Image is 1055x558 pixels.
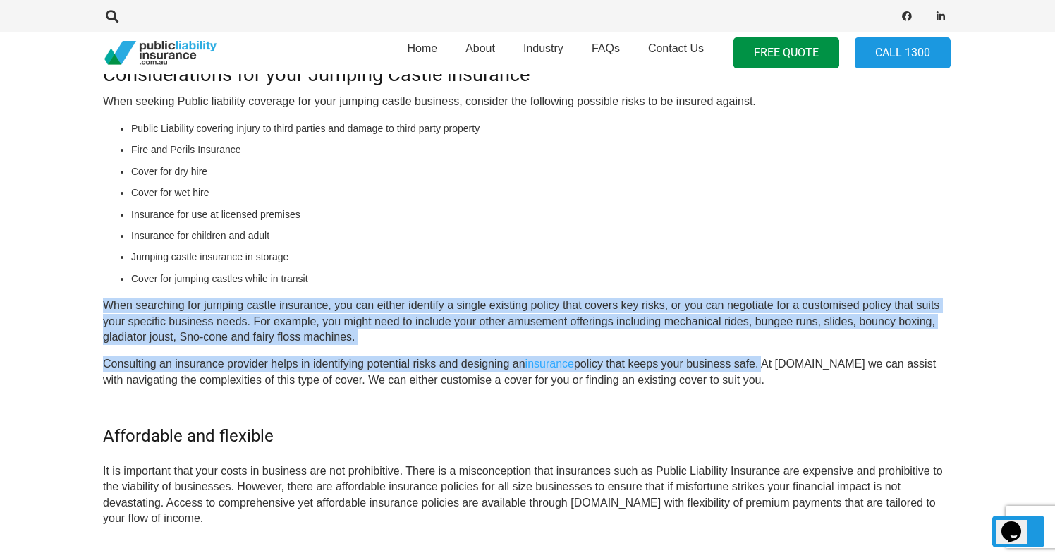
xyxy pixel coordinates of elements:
[648,42,704,54] span: Contact Us
[733,37,839,69] a: FREE QUOTE
[855,37,951,69] a: Call 1300
[131,164,949,179] li: Cover for dry hire
[103,298,949,345] p: When searching for jumping castle insurance, you can either identify a single existing policy tha...
[992,516,1044,547] a: Back to top
[131,121,949,136] li: Public Liability covering injury to third parties and damage to third party property
[509,28,578,78] a: Industry
[407,42,437,54] span: Home
[103,409,949,447] h4: Affordable and flexible
[98,10,126,23] a: Search
[634,28,718,78] a: Contact Us
[897,6,917,26] a: Facebook
[103,463,949,527] p: It is important that your costs in business are not prohibitive. There is a misconception that in...
[451,28,509,78] a: About
[131,207,949,222] li: Insurance for use at licensed premises
[131,228,949,243] li: Insurance for children and adult
[393,28,451,78] a: Home
[103,94,949,109] p: When seeking Public liability coverage for your jumping castle business, consider the following p...
[578,28,634,78] a: FAQs
[131,185,949,200] li: Cover for wet hire
[996,502,1041,544] iframe: chat widget
[592,42,620,54] span: FAQs
[931,6,951,26] a: LinkedIn
[131,271,949,286] li: Cover for jumping castles while in transit
[465,42,495,54] span: About
[523,42,563,54] span: Industry
[131,142,949,157] li: Fire and Perils Insurance
[103,356,949,388] p: Consulting an insurance provider helps in identifying potential risks and designing an policy tha...
[131,249,949,265] li: Jumping castle insurance in storage
[525,358,574,370] a: insurance
[104,41,217,66] a: pli_logotransparent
